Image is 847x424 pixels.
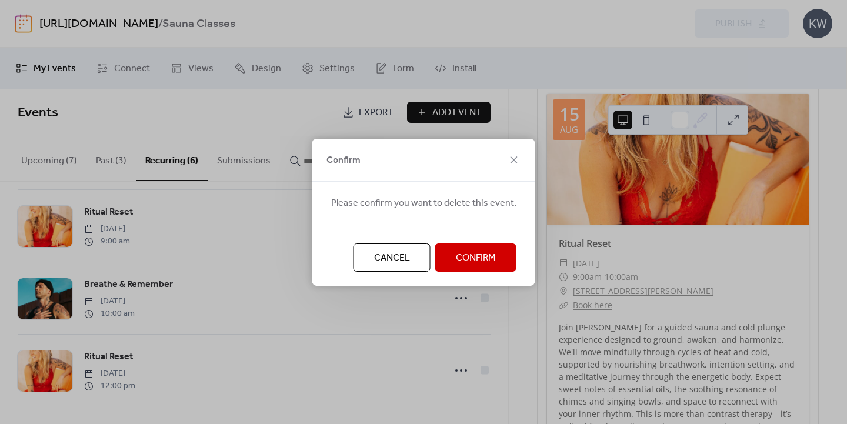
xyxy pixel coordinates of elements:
span: Confirm [326,153,361,168]
button: Cancel [354,243,431,272]
span: Please confirm you want to delete this event. [331,196,516,211]
button: Confirm [435,243,516,272]
span: Confirm [456,251,496,265]
span: Cancel [374,251,410,265]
